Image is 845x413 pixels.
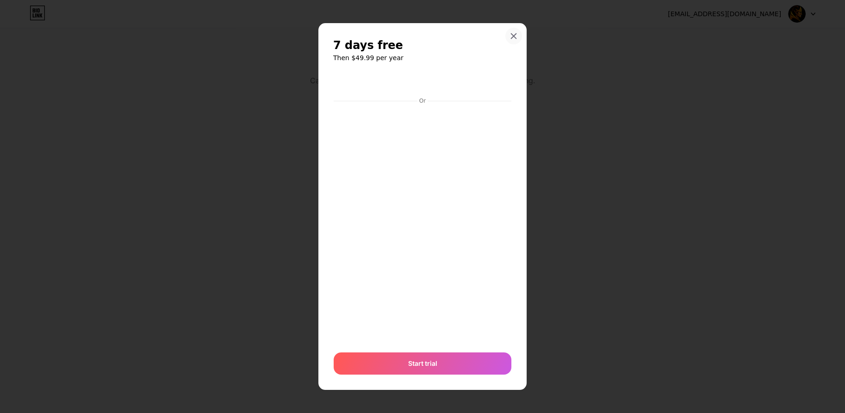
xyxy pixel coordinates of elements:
iframe: Bingkai tombol pembayaran aman [334,72,511,94]
span: 7 days free [333,38,403,53]
span: Start trial [408,358,437,368]
iframe: Bingkai input pembayaran aman [332,105,513,343]
div: Or [417,97,428,105]
h6: Then $49.99 per year [333,53,512,62]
